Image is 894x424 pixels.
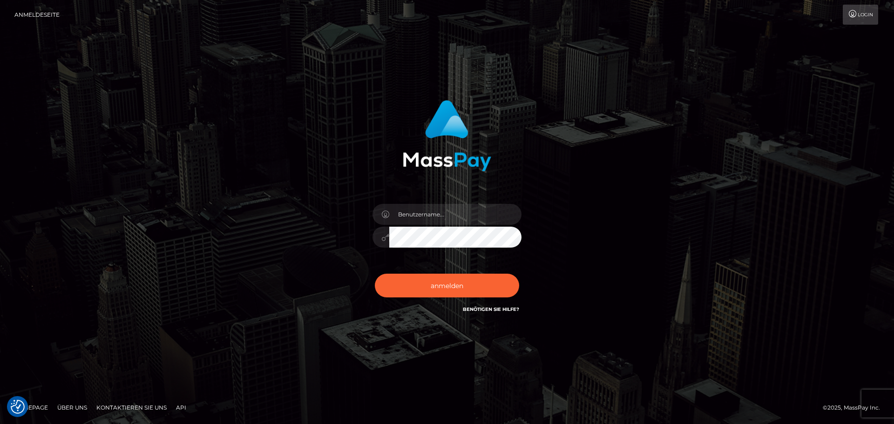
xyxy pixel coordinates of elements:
font: Anmeldeseite [14,11,60,18]
input: Benutzername... [389,204,521,225]
font: anmelden [431,282,463,290]
a: Benötigen Sie Hilfe? [463,306,519,312]
a: Anmeldeseite [14,5,60,25]
img: MassPay-Anmeldung [403,100,491,171]
font: API [176,404,186,411]
a: API [172,400,190,415]
a: Über uns [54,400,91,415]
font: 2025, MassPay Inc. [827,404,880,411]
a: Kontaktieren Sie uns [93,400,170,415]
font: © [823,404,827,411]
button: anmelden [375,274,519,297]
a: Login [843,5,878,25]
font: Über uns [57,404,87,411]
font: Login [858,12,873,18]
font: Kontaktieren Sie uns [96,404,167,411]
font: Homepage [14,404,48,411]
a: Homepage [10,400,52,415]
button: Einwilligungspräferenzen [11,400,25,414]
img: Zustimmungsschaltfläche erneut aufrufen [11,400,25,414]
